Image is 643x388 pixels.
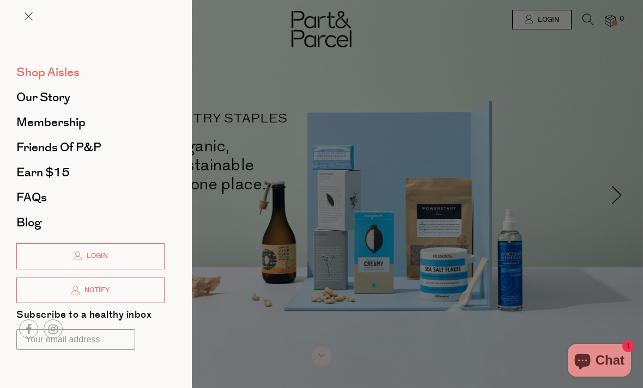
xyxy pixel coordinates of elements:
inbox-online-store-chat: Shopify online store chat [565,344,634,379]
a: FAQs [16,192,165,204]
a: Shop Aisles [16,66,165,78]
span: FAQs [16,189,47,206]
span: Friends of P&P [16,139,101,156]
a: Friends of P&P [16,141,165,153]
a: Earn $15 [16,167,165,178]
span: Shop Aisles [16,64,80,81]
span: Our Story [16,89,70,106]
span: Membership [16,114,86,131]
a: Membership [16,116,165,128]
span: Notify [82,286,110,295]
a: Our Story [16,91,165,103]
span: Blog [16,214,41,231]
a: Notify [16,278,165,304]
label: Subscribe to a healthy inbox [16,310,151,324]
span: Earn $15 [16,164,70,181]
span: Login [84,251,108,261]
a: Blog [16,217,165,229]
a: Login [16,243,165,269]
